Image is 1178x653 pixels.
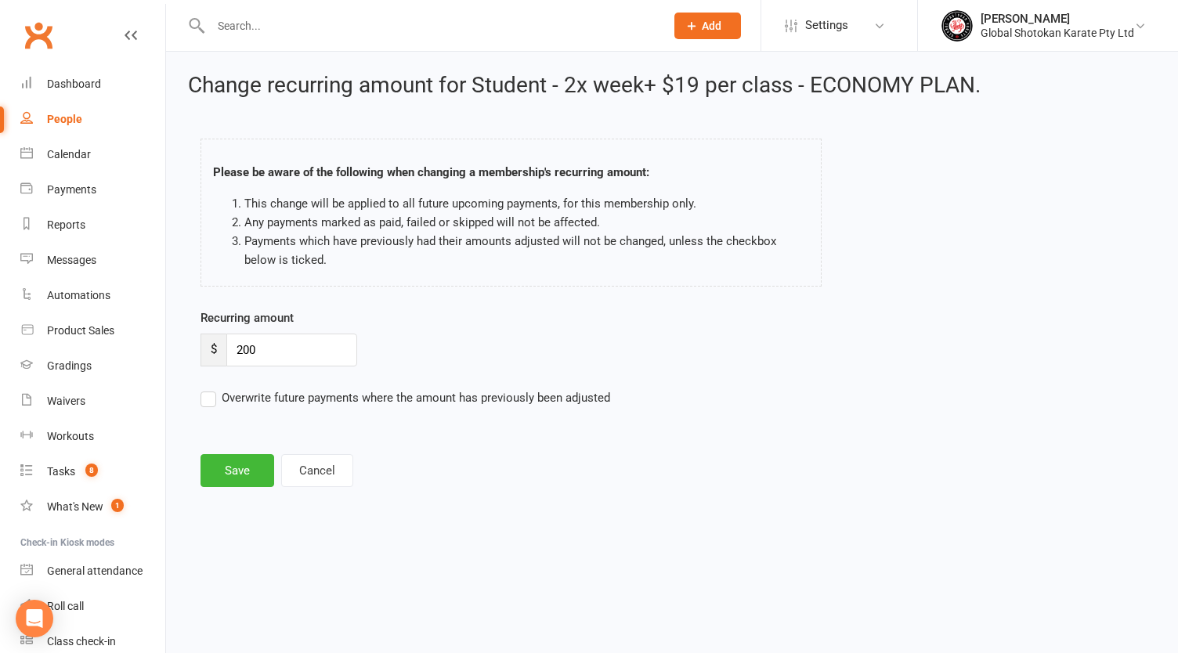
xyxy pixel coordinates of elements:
[941,10,973,41] img: thumb_image1750234934.png
[85,464,98,477] span: 8
[47,254,96,266] div: Messages
[111,499,124,512] span: 1
[981,12,1134,26] div: [PERSON_NAME]
[47,395,85,407] div: Waivers
[20,554,165,589] a: General attendance kiosk mode
[281,454,353,487] button: Cancel
[20,102,165,137] a: People
[47,183,96,196] div: Payments
[201,334,226,366] span: $
[47,500,103,513] div: What's New
[201,388,610,407] label: Overwrite future payments where the amount has previously been adjusted
[47,635,116,648] div: Class check-in
[981,26,1134,40] div: Global Shotokan Karate Pty Ltd
[47,148,91,161] div: Calendar
[47,289,110,301] div: Automations
[47,324,114,337] div: Product Sales
[20,454,165,489] a: Tasks 8
[47,359,92,372] div: Gradings
[47,465,75,478] div: Tasks
[47,600,84,612] div: Roll call
[20,419,165,454] a: Workouts
[20,489,165,525] a: What's New1
[20,348,165,384] a: Gradings
[20,207,165,243] a: Reports
[20,589,165,624] a: Roll call
[244,194,809,213] li: This change will be applied to all future upcoming payments, for this membership only.
[16,600,53,637] div: Open Intercom Messenger
[20,67,165,102] a: Dashboard
[47,430,94,442] div: Workouts
[188,74,1156,98] h2: Change recurring amount for Student - 2x week+ $19 per class - ECONOMY PLAN.
[47,113,82,125] div: People
[20,172,165,207] a: Payments
[674,13,741,39] button: Add
[213,165,649,179] strong: Please be aware of the following when changing a membership's recurring amount:
[244,213,809,232] li: Any payments marked as paid, failed or skipped will not be affected.
[20,278,165,313] a: Automations
[19,16,58,55] a: Clubworx
[47,565,143,577] div: General attendance
[47,218,85,231] div: Reports
[201,454,274,487] button: Save
[201,308,294,327] label: Recurring amount
[702,20,721,32] span: Add
[20,313,165,348] a: Product Sales
[20,243,165,278] a: Messages
[244,232,809,269] li: Payments which have previously had their amounts adjusted will not be changed, unless the checkbo...
[805,8,848,43] span: Settings
[20,137,165,172] a: Calendar
[206,15,654,37] input: Search...
[20,384,165,419] a: Waivers
[47,78,101,90] div: Dashboard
